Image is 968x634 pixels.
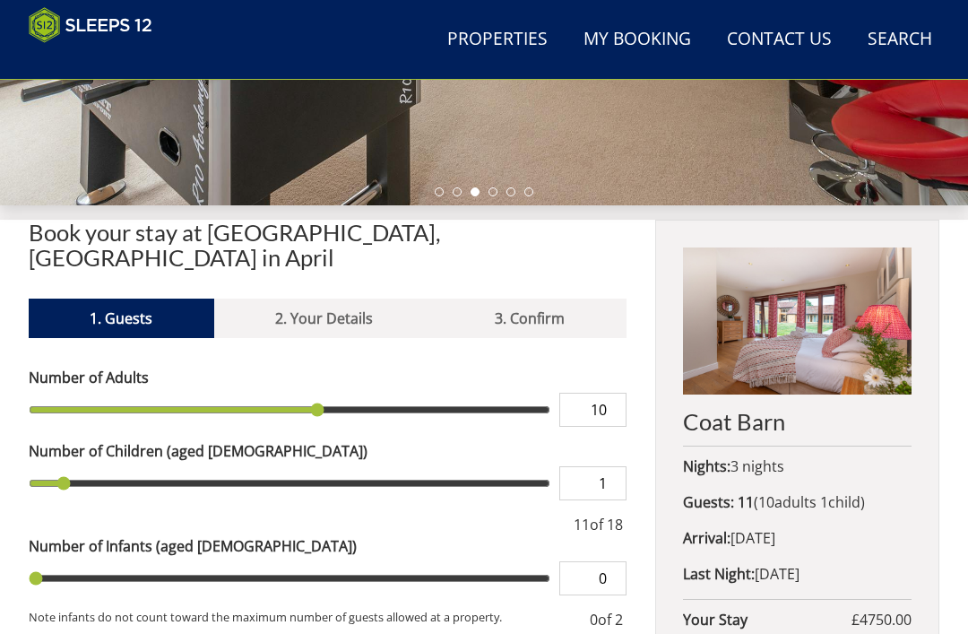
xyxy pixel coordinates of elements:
[738,492,865,512] span: ( )
[683,248,912,395] img: An image of 'Coat Barn'
[851,609,912,630] span: £
[683,527,912,549] p: [DATE]
[683,563,912,585] p: [DATE]
[820,492,828,512] span: 1
[586,609,627,630] div: of 2
[20,54,208,69] iframe: Customer reviews powered by Trustpilot
[570,514,627,535] div: of 18
[683,456,912,477] p: 3 nights
[574,515,590,534] span: 11
[29,220,627,270] h2: Book your stay at [GEOGRAPHIC_DATA], [GEOGRAPHIC_DATA] in April
[683,609,851,630] strong: Your Stay
[860,20,939,60] a: Search
[590,610,598,630] span: 0
[758,492,817,512] span: adult
[758,492,774,512] span: 10
[738,492,754,512] strong: 11
[683,564,755,584] strong: Last Night:
[29,609,586,630] small: Note infants do not count toward the maximum number of guests allowed at a property.
[683,528,730,548] strong: Arrival:
[29,535,627,557] label: Number of Infants (aged [DEMOGRAPHIC_DATA])
[29,299,214,338] a: 1. Guests
[440,20,555,60] a: Properties
[817,492,860,512] span: child
[576,20,698,60] a: My Booking
[860,610,912,630] span: 4750.00
[29,367,627,388] label: Number of Adults
[214,299,435,338] a: 2. Your Details
[683,409,912,434] h2: Coat Barn
[683,456,730,476] strong: Nights:
[434,299,627,338] a: 3. Confirm
[720,20,839,60] a: Contact Us
[683,492,734,512] strong: Guests:
[29,7,152,43] img: Sleeps 12
[29,440,627,462] label: Number of Children (aged [DEMOGRAPHIC_DATA])
[809,492,817,512] span: s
